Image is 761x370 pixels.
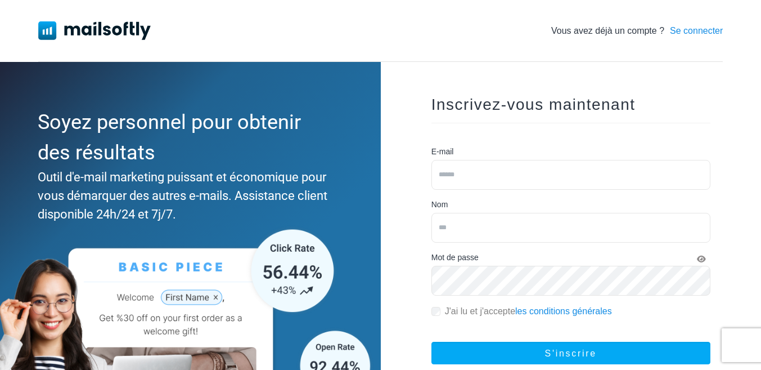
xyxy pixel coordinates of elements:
[38,170,327,221] font: Outil d'e-mail marketing puissant et économique pour vous démarquer des autres e-mails. Assistanc...
[545,349,597,358] font: S'inscrire
[431,96,636,113] font: Inscrivez-vous maintenant
[431,253,479,262] font: Mot de passe
[670,26,723,35] font: Se connecter
[445,306,515,316] font: J'ai lu et j'accepte
[697,255,706,263] i: Afficher le mot de passe
[38,21,151,39] img: Mailsoftly
[670,24,723,38] a: Se connecter
[515,306,612,316] a: les conditions générales
[431,147,454,156] font: E-mail
[431,200,448,209] font: Nom
[431,342,710,364] button: S'inscrire
[38,110,301,164] font: Soyez personnel pour obtenir des résultats
[551,26,664,35] font: Vous avez déjà un compte ?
